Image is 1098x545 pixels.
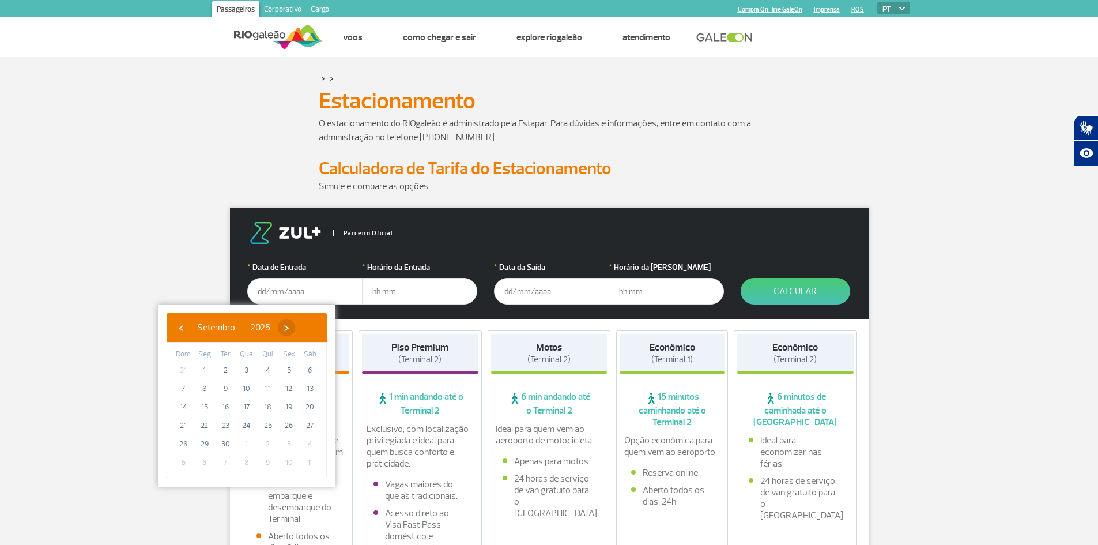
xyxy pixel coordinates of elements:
[319,179,780,193] p: Simule e compare as opções.
[622,32,670,43] a: Atendimento
[216,453,235,472] span: 7
[321,72,325,85] a: >
[631,467,713,479] li: Reserva online
[301,379,319,398] span: 13
[237,435,256,453] span: 1
[494,278,609,305] input: dd/mm/aaaa
[280,435,298,453] span: 3
[536,341,562,354] strong: Motos
[391,341,448,354] strong: Piso Premium
[631,484,713,508] li: Aberto todos os dias, 24h.
[174,416,193,435] span: 21
[609,278,724,305] input: hh:mm
[172,320,295,332] bs-datepicker-navigation-view: ​ ​ ​
[280,361,298,379] span: 5
[373,479,467,502] li: Vagas maiores do que as tradicionais.
[651,354,693,365] span: (Terminal 1)
[216,435,235,453] span: 30
[195,398,214,416] span: 15
[1074,141,1098,166] button: Abrir recursos assistivos.
[494,261,609,273] label: Data da Saída
[216,361,235,379] span: 2
[195,416,214,435] span: 22
[195,361,214,379] span: 1
[173,348,194,361] th: weekday
[174,361,193,379] span: 31
[398,354,442,365] span: (Terminal 2)
[247,261,363,273] label: Data de Entrada
[195,453,214,472] span: 6
[250,322,270,333] span: 2025
[280,453,298,472] span: 10
[301,435,319,453] span: 4
[306,1,334,20] a: Cargo
[174,435,193,453] span: 28
[749,435,842,469] li: Ideal para economizar nas férias
[194,348,216,361] th: weekday
[503,473,596,519] li: 24 horas de serviço de van gratuito para o [GEOGRAPHIC_DATA]
[259,379,277,398] span: 11
[749,475,842,521] li: 24 horas de serviço de van gratuito para o [GEOGRAPHIC_DATA]
[516,32,582,43] a: Explore RIOgaleão
[174,398,193,416] span: 14
[216,398,235,416] span: 16
[851,6,864,13] a: RQS
[299,348,320,361] th: weekday
[237,361,256,379] span: 3
[215,348,236,361] th: weekday
[814,6,840,13] a: Imprensa
[301,398,319,416] span: 20
[362,278,477,305] input: hh:mm
[491,391,608,416] span: 6 min andando até o Terminal 2
[256,467,338,525] li: Fácil acesso aos pontos de embarque e desembarque do Terminal
[237,416,256,435] span: 24
[367,423,474,469] p: Exclusivo, com localização privilegiada e ideal para quem busca conforto e praticidade.
[278,319,295,336] button: ›
[301,416,319,435] span: 27
[174,453,193,472] span: 5
[212,1,259,20] a: Passageiros
[319,116,780,144] p: O estacionamento do RIOgaleão é administrado pela Estapar. Para dúvidas e informações, entre em c...
[503,456,596,467] li: Apenas para motos.
[1074,115,1098,141] button: Abrir tradutor de língua de sinais.
[237,453,256,472] span: 8
[174,379,193,398] span: 7
[330,72,334,85] a: >
[772,341,818,354] strong: Econômico
[259,453,277,472] span: 9
[259,1,306,20] a: Corporativo
[259,361,277,379] span: 4
[172,319,190,336] button: ‹
[738,6,802,13] a: Compra On-line GaleOn
[609,261,724,273] label: Horário da [PERSON_NAME]
[243,319,278,336] button: 2025
[343,32,363,43] a: Voos
[319,91,780,111] h1: Estacionamento
[301,361,319,379] span: 6
[278,348,300,361] th: weekday
[280,379,298,398] span: 12
[237,379,256,398] span: 10
[741,278,850,305] button: Calcular
[190,319,243,336] button: Setembro
[1074,115,1098,166] div: Plugin de acessibilidade da Hand Talk.
[650,341,695,354] strong: Econômico
[197,322,235,333] span: Setembro
[259,416,277,435] span: 25
[158,305,335,487] bs-datepicker-container: calendar
[237,398,256,416] span: 17
[216,379,235,398] span: 9
[319,158,780,179] h2: Calculadora de Tarifa do Estacionamento
[280,416,298,435] span: 26
[301,453,319,472] span: 11
[403,32,476,43] a: Como chegar e sair
[362,261,477,273] label: Horário da Entrada
[527,354,571,365] span: (Terminal 2)
[259,435,277,453] span: 2
[216,416,235,435] span: 23
[362,391,478,416] span: 1 min andando até o Terminal 2
[280,398,298,416] span: 19
[236,348,258,361] th: weekday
